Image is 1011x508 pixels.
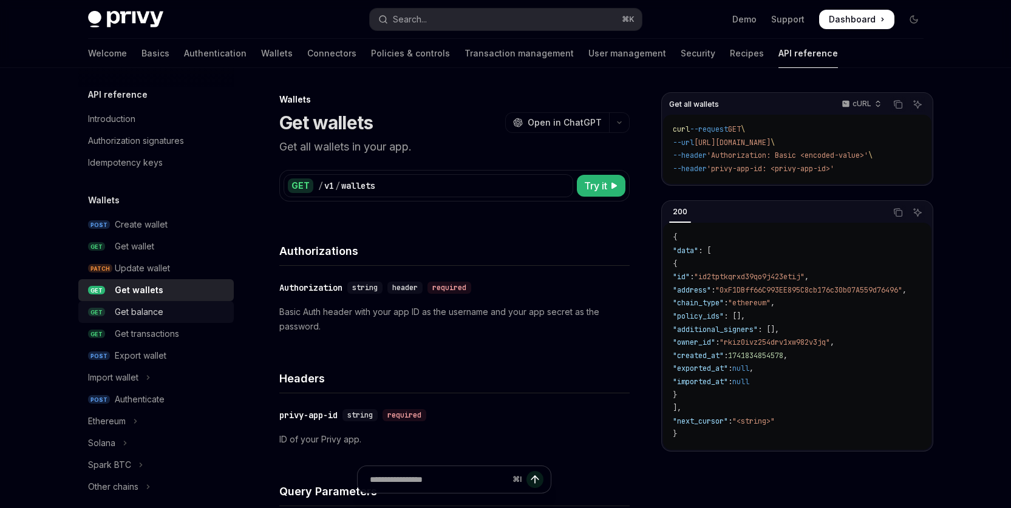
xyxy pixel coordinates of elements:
span: , [830,337,834,347]
div: Spark BTC [88,458,131,472]
span: GET [88,330,105,339]
h4: Authorizations [279,243,630,259]
span: [URL][DOMAIN_NAME] [694,138,771,147]
span: Try it [584,178,607,193]
span: GET [88,286,105,295]
button: Toggle Other chains section [78,476,234,498]
p: cURL [853,99,871,109]
span: "ethereum" [728,298,771,308]
span: POST [88,351,110,361]
span: --header [673,164,707,174]
div: Other chains [88,479,138,494]
div: Idempotency keys [88,155,163,170]
span: : [724,298,728,308]
img: dark logo [88,11,163,28]
span: Open in ChatGPT [528,117,602,129]
div: Update wallet [115,261,170,276]
span: string [352,283,378,293]
span: 'Authorization: Basic <encoded-value>' [707,151,868,160]
a: Transaction management [465,39,574,68]
div: wallets [341,180,375,192]
button: Toggle Spark BTC section [78,454,234,476]
span: } [673,429,677,439]
button: Copy the contents from the code block [890,205,906,220]
span: , [783,351,788,361]
span: null [732,364,749,373]
a: API reference [778,39,838,68]
a: POSTCreate wallet [78,214,234,235]
a: GETGet transactions [78,323,234,345]
div: Authenticate [115,392,165,407]
span: POST [88,220,110,229]
span: "chain_type" [673,298,724,308]
span: GET [88,308,105,317]
span: : [], [758,325,779,334]
span: : [728,416,732,426]
span: "created_at" [673,351,724,361]
span: : [690,272,694,282]
span: , [805,272,809,282]
div: 200 [669,205,691,219]
button: Toggle Import wallet section [78,367,234,388]
button: Send message [526,471,543,488]
span: header [392,283,418,293]
div: Get balance [115,305,163,319]
span: : [724,351,728,361]
button: Toggle dark mode [904,10,924,29]
a: Connectors [307,39,356,68]
span: "0xF1DBff66C993EE895C8cb176c30b07A559d76496" [715,285,902,295]
span: : [715,337,720,347]
div: Get wallet [115,239,154,254]
input: Ask a question... [370,466,508,493]
span: , [902,285,907,295]
a: Policies & controls [371,39,450,68]
div: Solana [88,436,115,450]
span: , [771,298,775,308]
div: Authorization [279,282,342,294]
a: User management [588,39,666,68]
span: --url [673,138,694,147]
div: Import wallet [88,370,138,385]
a: Demo [732,13,757,25]
div: privy-app-id [279,409,338,421]
span: Dashboard [829,13,876,25]
span: : [ [698,246,711,256]
h1: Get wallets [279,112,373,134]
span: "owner_id" [673,337,715,347]
div: Ethereum [88,414,126,428]
div: Get transactions [115,327,179,341]
span: --request [690,124,728,134]
span: "next_cursor" [673,416,728,426]
button: Open in ChatGPT [505,112,609,133]
span: : [728,377,732,387]
span: --header [673,151,707,160]
span: ⌘ K [622,15,635,24]
span: GET [728,124,741,134]
div: Search... [393,12,427,27]
span: : [], [724,311,745,321]
h4: Headers [279,370,630,387]
span: GET [88,242,105,251]
p: Basic Auth header with your app ID as the username and your app secret as the password. [279,305,630,334]
span: \ [868,151,873,160]
a: Authorization signatures [78,130,234,152]
span: string [347,410,373,420]
div: required [383,409,426,421]
span: curl [673,124,690,134]
button: Ask AI [910,97,925,112]
button: Ask AI [910,205,925,220]
span: "id2tptkqrxd39qo9j423etij" [694,272,805,282]
span: 'privy-app-id: <privy-app-id>' [707,164,834,174]
span: \ [771,138,775,147]
span: PATCH [88,264,112,273]
a: Basics [141,39,169,68]
button: Open search [370,8,642,30]
button: Try it [577,175,625,197]
a: POSTAuthenticate [78,388,234,410]
span: : [711,285,715,295]
span: "additional_signers" [673,325,758,334]
span: , [749,364,754,373]
span: "address" [673,285,711,295]
span: "policy_ids" [673,311,724,321]
a: Recipes [730,39,764,68]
